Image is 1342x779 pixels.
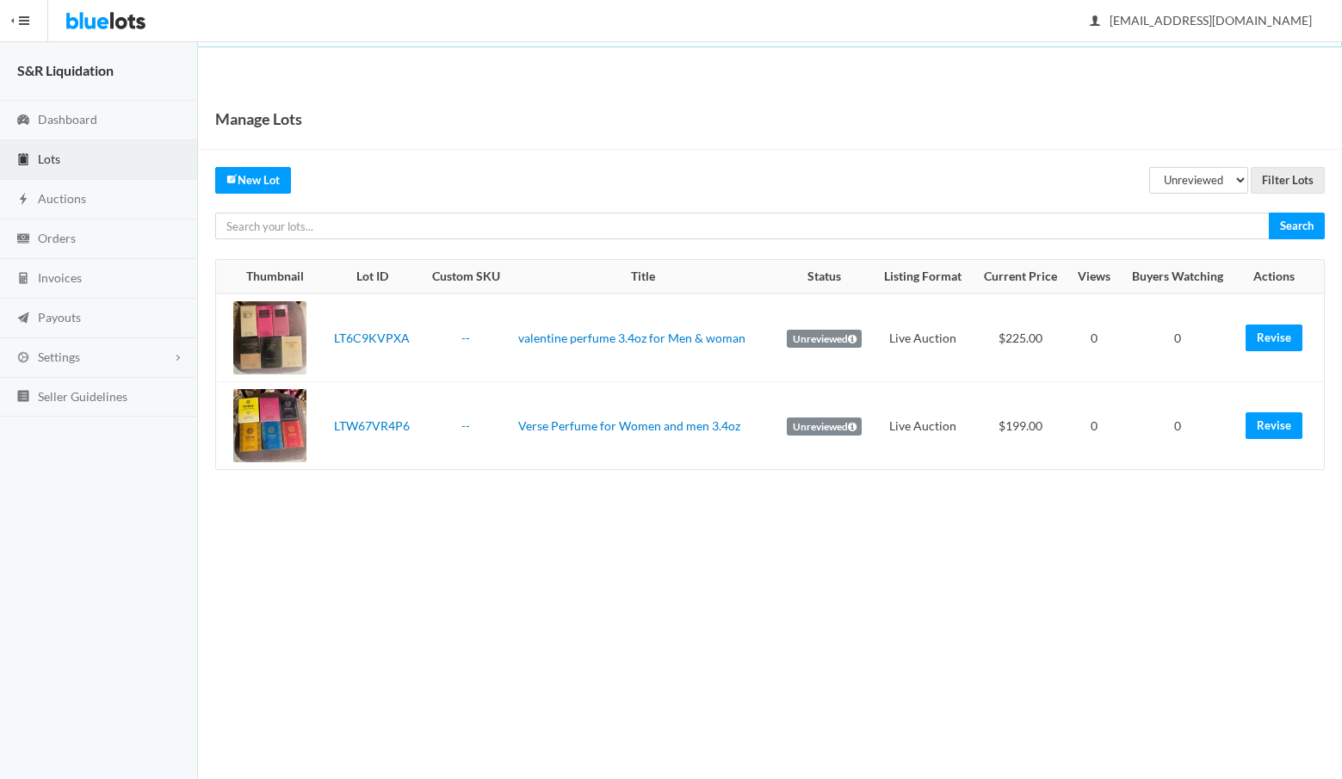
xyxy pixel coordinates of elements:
ion-icon: calculator [15,271,32,287]
a: createNew Lot [215,167,291,194]
th: Listing Format [873,260,973,294]
input: Search [1269,213,1325,239]
td: 0 [1120,382,1235,470]
span: Orders [38,231,76,245]
th: Buyers Watching [1120,260,1235,294]
a: Verse Perfume for Women and men 3.4oz [518,418,740,433]
input: Search your lots... [215,213,1270,239]
span: Settings [38,349,80,364]
label: Unreviewed [787,417,862,436]
strong: S&R Liquidation [17,62,114,78]
span: Auctions [38,191,86,206]
th: Views [1068,260,1119,294]
th: Current Price [974,260,1069,294]
span: Lots [38,151,60,166]
ion-icon: person [1086,14,1104,30]
span: Seller Guidelines [38,389,127,404]
th: Custom SKU [421,260,510,294]
a: -- [461,418,470,433]
td: 0 [1068,294,1119,382]
ion-icon: speedometer [15,113,32,129]
th: Actions [1235,260,1324,294]
th: Title [511,260,776,294]
span: Payouts [38,310,81,325]
label: Unreviewed [787,330,862,349]
a: Revise [1246,325,1302,351]
td: 0 [1068,382,1119,470]
td: $199.00 [974,382,1069,470]
th: Lot ID [323,260,421,294]
input: Filter Lots [1251,167,1325,194]
span: Invoices [38,270,82,285]
td: 0 [1120,294,1235,382]
a: Revise [1246,412,1302,439]
td: $225.00 [974,294,1069,382]
ion-icon: list box [15,389,32,405]
th: Status [776,260,873,294]
ion-icon: flash [15,192,32,208]
th: Thumbnail [216,260,323,294]
td: Live Auction [873,294,973,382]
a: LT6C9KVPXA [334,331,410,345]
ion-icon: cash [15,232,32,248]
ion-icon: create [226,173,238,184]
h1: Manage Lots [215,106,302,132]
ion-icon: clipboard [15,152,32,169]
ion-icon: cog [15,350,32,367]
a: -- [461,331,470,345]
span: [EMAIL_ADDRESS][DOMAIN_NAME] [1091,13,1312,28]
td: Live Auction [873,382,973,470]
span: Dashboard [38,112,97,127]
ion-icon: paper plane [15,311,32,327]
a: LTW67VR4P6 [334,418,410,433]
a: valentine perfume 3.4oz for Men & woman [518,331,745,345]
